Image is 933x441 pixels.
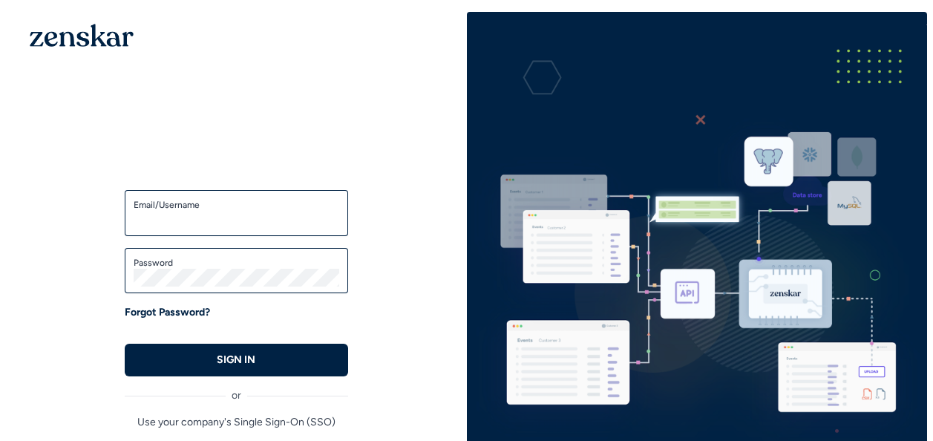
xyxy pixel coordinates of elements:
div: or [125,376,348,403]
button: SIGN IN [125,344,348,376]
a: Forgot Password? [125,305,210,320]
img: 1OGAJ2xQqyY4LXKgY66KYq0eOWRCkrZdAb3gUhuVAqdWPZE9SRJmCz+oDMSn4zDLXe31Ii730ItAGKgCKgCCgCikA4Av8PJUP... [30,24,134,47]
label: Email/Username [134,199,339,211]
p: SIGN IN [217,353,255,367]
label: Password [134,257,339,269]
p: Use your company's Single Sign-On (SSO) [125,415,348,430]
